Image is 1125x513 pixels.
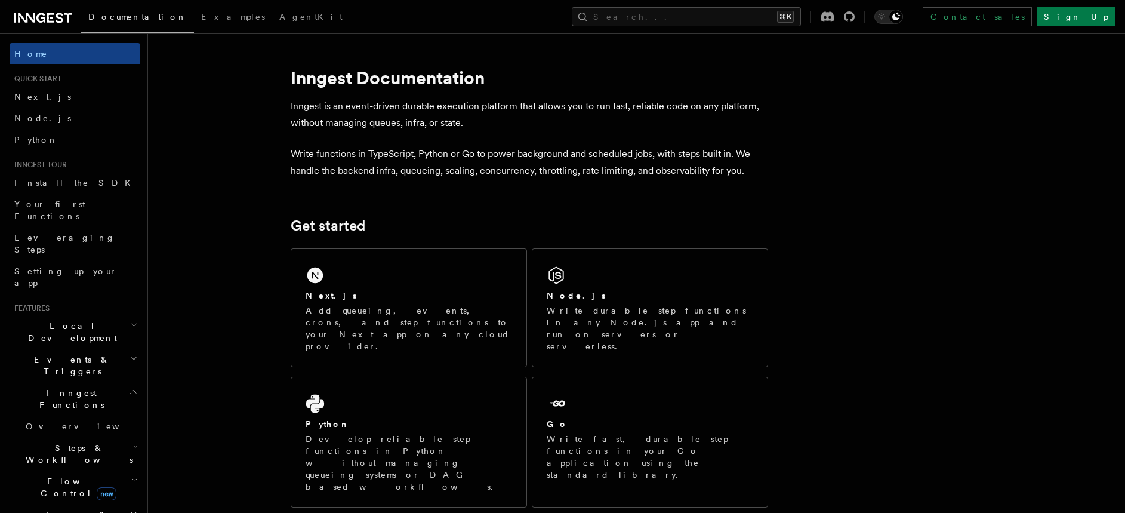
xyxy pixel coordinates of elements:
span: Events & Triggers [10,354,130,377]
h2: Go [547,418,568,430]
span: Quick start [10,74,61,84]
a: Node.js [10,107,140,129]
h2: Next.js [306,290,357,302]
button: Events & Triggers [10,349,140,382]
a: Overview [21,416,140,437]
span: Inngest tour [10,160,67,170]
span: Your first Functions [14,199,85,221]
a: Your first Functions [10,193,140,227]
button: Local Development [10,315,140,349]
span: Documentation [88,12,187,21]
a: Setting up your app [10,260,140,294]
a: Home [10,43,140,64]
a: Python [10,129,140,150]
a: Sign Up [1037,7,1115,26]
a: Leveraging Steps [10,227,140,260]
span: Features [10,303,50,313]
a: Node.jsWrite durable step functions in any Node.js app and run on servers or serverless. [532,248,768,367]
span: Next.js [14,92,71,102]
span: Flow Control [21,475,131,499]
p: Write functions in TypeScript, Python or Go to power background and scheduled jobs, with steps bu... [291,146,768,179]
span: Python [14,135,58,145]
a: AgentKit [272,4,350,32]
a: Next.js [10,86,140,107]
a: Install the SDK [10,172,140,193]
span: Setting up your app [14,266,117,288]
span: Examples [201,12,265,21]
a: GoWrite fast, durable step functions in your Go application using the standard library. [532,377,768,508]
h1: Inngest Documentation [291,67,768,88]
button: Steps & Workflows [21,437,140,471]
p: Write durable step functions in any Node.js app and run on servers or serverless. [547,305,753,352]
span: Steps & Workflows [21,442,133,466]
a: Get started [291,217,365,234]
button: Toggle dark mode [874,10,903,24]
a: Examples [194,4,272,32]
p: Write fast, durable step functions in your Go application using the standard library. [547,433,753,481]
p: Inngest is an event-driven durable execution platform that allows you to run fast, reliable code ... [291,98,768,131]
h2: Python [306,418,350,430]
span: Home [14,48,48,60]
a: Contact sales [923,7,1032,26]
h2: Node.js [547,290,606,302]
button: Flow Controlnew [21,471,140,504]
button: Inngest Functions [10,382,140,416]
a: Documentation [81,4,194,33]
span: new [97,487,116,500]
span: AgentKit [279,12,343,21]
a: PythonDevelop reliable step functions in Python without managing queueing systems or DAG based wo... [291,377,527,508]
span: Overview [26,422,149,431]
span: Inngest Functions [10,387,129,411]
span: Leveraging Steps [14,233,115,254]
span: Local Development [10,320,130,344]
span: Install the SDK [14,178,138,188]
p: Develop reliable step functions in Python without managing queueing systems or DAG based workflows. [306,433,512,493]
kbd: ⌘K [777,11,794,23]
button: Search...⌘K [572,7,801,26]
span: Node.js [14,113,71,123]
a: Next.jsAdd queueing, events, crons, and step functions to your Next app on any cloud provider. [291,248,527,367]
p: Add queueing, events, crons, and step functions to your Next app on any cloud provider. [306,305,512,352]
